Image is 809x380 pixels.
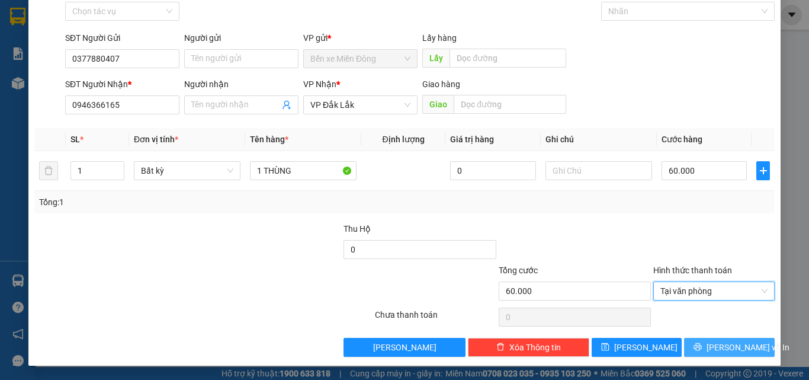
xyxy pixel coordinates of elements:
[39,196,313,209] div: Tổng: 1
[684,338,775,357] button: printer[PERSON_NAME] và In
[592,338,682,357] button: save[PERSON_NAME]
[184,78,298,91] div: Người nhận
[65,78,179,91] div: SĐT Người Nhận
[39,161,58,180] button: delete
[6,78,79,127] b: Quán nước dãy 8 - D07, BX Miền Đông 292 Đinh Bộ Lĩnh
[134,135,178,144] span: Đơn vị tính
[422,33,457,43] span: Lấy hàng
[310,50,410,68] span: Bến xe Miền Đông
[694,343,702,352] span: printer
[757,166,769,175] span: plus
[450,135,494,144] span: Giá trị hàng
[422,95,454,114] span: Giao
[454,95,566,114] input: Dọc đường
[614,341,678,354] span: [PERSON_NAME]
[541,128,657,151] th: Ghi chú
[65,31,179,44] div: SĐT Người Gửi
[707,341,789,354] span: [PERSON_NAME] và In
[303,31,418,44] div: VP gửi
[601,343,609,352] span: save
[141,162,233,180] span: Bất kỳ
[184,31,298,44] div: Người gửi
[6,79,14,87] span: environment
[282,100,291,110] span: user-add
[499,266,538,275] span: Tổng cước
[756,161,770,180] button: plus
[82,66,90,74] span: environment
[373,341,436,354] span: [PERSON_NAME]
[343,338,465,357] button: [PERSON_NAME]
[450,161,535,180] input: 0
[509,341,561,354] span: Xóa Thông tin
[310,96,410,114] span: VP Đắk Lắk
[374,308,497,329] div: Chưa thanh toán
[422,49,450,68] span: Lấy
[303,79,336,89] span: VP Nhận
[70,135,80,144] span: SL
[468,338,589,357] button: deleteXóa Thông tin
[343,224,371,234] span: Thu Hộ
[496,343,505,352] span: delete
[545,161,652,180] input: Ghi Chú
[6,50,82,76] li: VP Bến xe Miền Đông
[6,6,172,28] li: Quý Thảo
[653,266,732,275] label: Hình thức thanh toán
[250,161,357,180] input: VD: Bàn, Ghế
[82,50,158,63] li: VP VP Đắk Lắk
[422,79,460,89] span: Giao hàng
[660,282,768,300] span: Tại văn phòng
[662,135,702,144] span: Cước hàng
[250,135,288,144] span: Tên hàng
[450,49,566,68] input: Dọc đường
[382,135,424,144] span: Định lượng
